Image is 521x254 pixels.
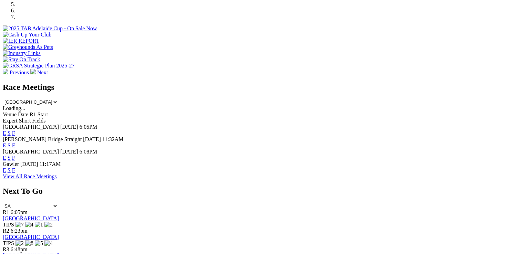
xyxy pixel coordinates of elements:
[35,222,43,228] img: 1
[3,187,518,196] h2: Next To Go
[3,63,74,69] img: GRSA Strategic Plan 2025-27
[11,246,28,252] span: 6:48pm
[15,222,24,228] img: 7
[80,149,97,155] span: 6:08PM
[3,32,51,38] img: Cash Up Your Club
[30,69,36,74] img: chevron-right-pager-white.svg
[3,161,19,167] span: Gawler
[12,155,15,161] a: F
[3,25,97,32] img: 2025 TAB Adelaide Cup - On Sale Now
[30,112,48,117] span: R1 Start
[40,161,61,167] span: 11:17AM
[30,70,48,75] a: Next
[18,112,28,117] span: Date
[3,228,9,234] span: R2
[3,167,6,173] a: E
[3,234,59,240] a: [GEOGRAPHIC_DATA]
[3,56,40,63] img: Stay On Track
[3,155,6,161] a: E
[3,124,59,130] span: [GEOGRAPHIC_DATA]
[60,124,78,130] span: [DATE]
[3,246,9,252] span: R3
[80,124,97,130] span: 6:05PM
[3,69,8,74] img: chevron-left-pager-white.svg
[3,136,82,142] span: [PERSON_NAME] Bridge Straight
[11,209,28,215] span: 6:05pm
[3,209,9,215] span: R1
[3,70,30,75] a: Previous
[44,240,53,246] img: 4
[44,222,53,228] img: 2
[12,130,15,136] a: F
[3,118,18,124] span: Expert
[19,118,31,124] span: Short
[37,70,48,75] span: Next
[25,222,33,228] img: 4
[3,44,53,50] img: Greyhounds As Pets
[3,83,518,92] h2: Race Meetings
[10,70,29,75] span: Previous
[3,112,17,117] span: Venue
[3,215,59,221] a: [GEOGRAPHIC_DATA]
[83,136,101,142] span: [DATE]
[15,240,24,246] img: 2
[3,142,6,148] a: E
[3,130,6,136] a: E
[8,130,11,136] a: S
[3,240,14,246] span: TIPS
[3,38,39,44] img: IER REPORT
[102,136,124,142] span: 11:32AM
[3,173,57,179] a: View All Race Meetings
[3,149,59,155] span: [GEOGRAPHIC_DATA]
[25,240,33,246] img: 8
[12,142,15,148] a: F
[11,228,28,234] span: 6:23pm
[60,149,78,155] span: [DATE]
[32,118,45,124] span: Fields
[8,142,11,148] a: S
[3,105,25,111] span: Loading...
[20,161,38,167] span: [DATE]
[3,222,14,227] span: TIPS
[12,167,15,173] a: F
[8,167,11,173] a: S
[8,155,11,161] a: S
[35,240,43,246] img: 5
[3,50,41,56] img: Industry Links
